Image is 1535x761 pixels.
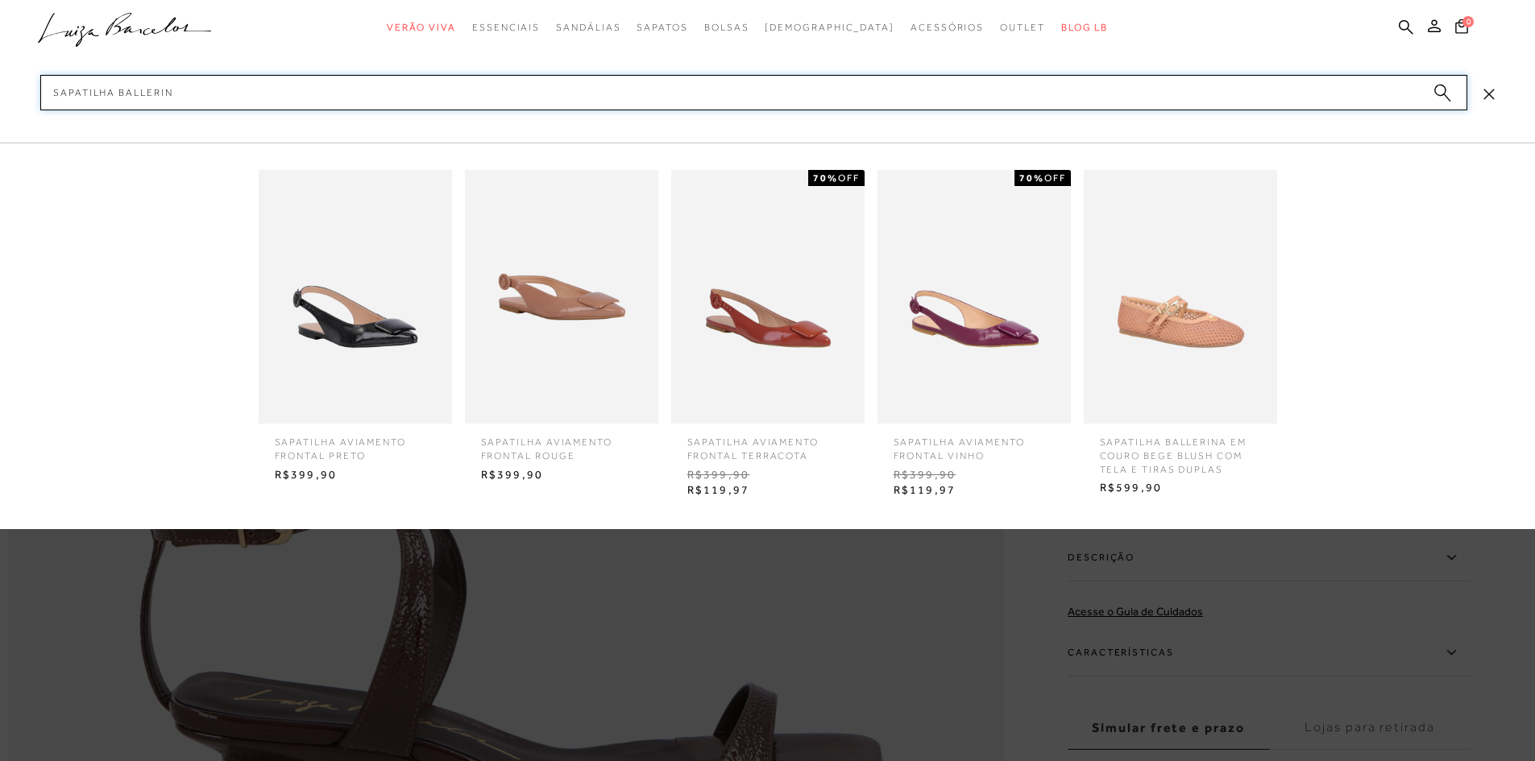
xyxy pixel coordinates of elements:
a: SAPATILHA AVIAMENTO FRONTAL PRETO SAPATILHA AVIAMENTO FRONTAL PRETO R$399,90 [255,170,456,486]
a: categoryNavScreenReaderText [472,13,540,43]
span: SAPATILHA BALLERINA EM COURO BEGE BLUSH COM TELA E TIRAS DUPLAS [1088,424,1273,476]
span: Bolsas [704,22,749,33]
a: categoryNavScreenReaderText [637,13,687,43]
span: SAPATILHA AVIAMENTO FRONTAL VINHO [882,424,1067,463]
span: R$119,97 [675,478,861,503]
span: BLOG LB [1061,22,1108,33]
a: SAPATILHA AVIAMENTO FRONTAL VINHO 70%OFF SAPATILHA AVIAMENTO FRONTAL VINHO R$399,90 R$119,97 [873,170,1075,503]
button: 0 [1450,18,1473,39]
a: Sapatilha aviamento frontal terracota 70%OFF Sapatilha aviamento frontal terracota R$399,90 R$119,97 [667,170,869,503]
a: noSubCategoriesText [765,13,894,43]
span: Outlet [1000,22,1045,33]
span: Verão Viva [387,22,456,33]
a: SAPATILHA AVIAMENTO FRONTAL ROUGE SAPATILHA AVIAMENTO FRONTAL ROUGE R$399,90 [461,170,662,486]
span: Sandálias [556,22,620,33]
input: Buscar. [40,75,1467,110]
strong: 70% [813,172,838,184]
a: categoryNavScreenReaderText [387,13,456,43]
span: Sapatilha aviamento frontal terracota [675,424,861,463]
span: OFF [838,172,860,184]
span: Sapatos [637,22,687,33]
span: R$399,90 [263,463,448,487]
a: categoryNavScreenReaderText [704,13,749,43]
a: categoryNavScreenReaderText [911,13,984,43]
img: SAPATILHA BALLERINA EM COURO BEGE BLUSH COM TELA E TIRAS DUPLAS [1084,170,1277,424]
span: OFF [1044,172,1066,184]
span: R$399,90 [469,463,654,487]
a: BLOG LB [1061,13,1108,43]
span: R$399,90 [882,463,1067,487]
a: categoryNavScreenReaderText [556,13,620,43]
a: SAPATILHA BALLERINA EM COURO BEGE BLUSH COM TELA E TIRAS DUPLAS SAPATILHA BALLERINA EM COURO BEGE... [1080,170,1281,500]
strong: 70% [1019,172,1044,184]
span: Essenciais [472,22,540,33]
span: R$399,90 [675,463,861,487]
span: [DEMOGRAPHIC_DATA] [765,22,894,33]
img: SAPATILHA AVIAMENTO FRONTAL ROUGE [465,170,658,424]
img: SAPATILHA AVIAMENTO FRONTAL VINHO [877,170,1071,424]
span: SAPATILHA AVIAMENTO FRONTAL PRETO [263,424,448,463]
span: 0 [1462,16,1474,27]
a: categoryNavScreenReaderText [1000,13,1045,43]
img: Sapatilha aviamento frontal terracota [671,170,865,424]
span: R$119,97 [882,478,1067,503]
span: R$599,90 [1088,476,1273,500]
img: SAPATILHA AVIAMENTO FRONTAL PRETO [259,170,452,424]
span: SAPATILHA AVIAMENTO FRONTAL ROUGE [469,424,654,463]
span: Acessórios [911,22,984,33]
